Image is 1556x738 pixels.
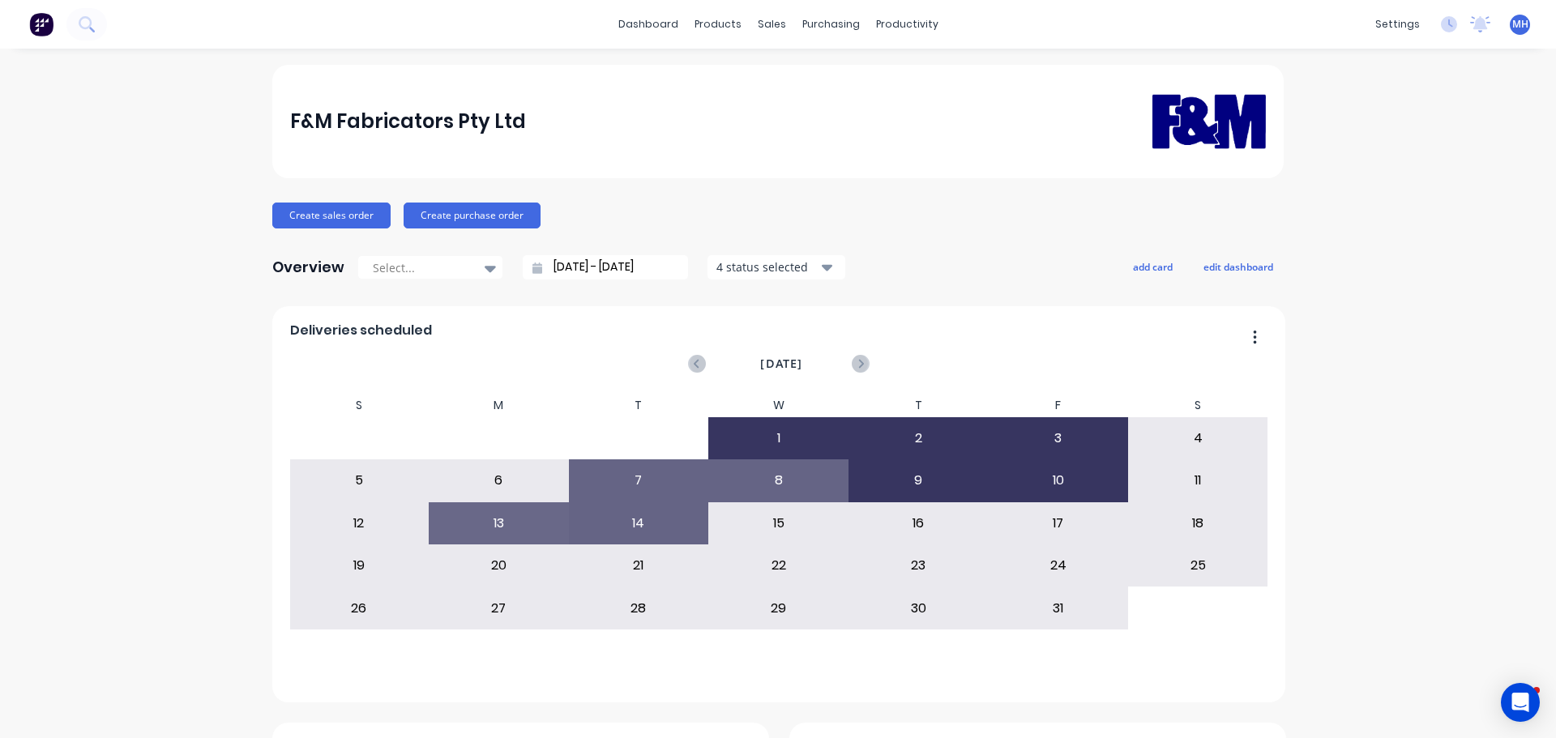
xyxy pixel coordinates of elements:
div: 25 [1129,545,1267,586]
div: 31 [989,587,1127,628]
div: 6 [430,460,568,501]
div: products [686,12,750,36]
button: Create sales order [272,203,391,228]
div: purchasing [794,12,868,36]
div: F [988,394,1128,417]
div: 5 [290,460,429,501]
a: dashboard [610,12,686,36]
div: 12 [290,503,429,544]
div: 7 [570,460,708,501]
div: Open Intercom Messenger [1501,683,1540,722]
div: 2 [849,418,988,459]
img: Factory [29,12,53,36]
span: [DATE] [760,355,802,373]
div: 4 [1129,418,1267,459]
div: 15 [709,503,848,544]
div: M [429,394,569,417]
div: F&M Fabricators Pty Ltd [290,105,526,138]
div: 4 status selected [716,258,819,275]
div: 8 [709,460,848,501]
div: 3 [989,418,1127,459]
div: 23 [849,545,988,586]
button: Create purchase order [404,203,541,228]
div: 30 [849,587,988,628]
div: 24 [989,545,1127,586]
div: 11 [1129,460,1267,501]
div: 26 [290,587,429,628]
div: 1 [709,418,848,459]
div: 28 [570,587,708,628]
button: add card [1122,256,1183,277]
div: 18 [1129,503,1267,544]
div: sales [750,12,794,36]
div: 13 [430,503,568,544]
span: Deliveries scheduled [290,321,432,340]
img: F&M Fabricators Pty Ltd [1152,70,1266,172]
div: 16 [849,503,988,544]
div: settings [1367,12,1428,36]
div: S [1128,394,1268,417]
button: edit dashboard [1193,256,1284,277]
span: MH [1512,17,1528,32]
div: 27 [430,587,568,628]
div: S [289,394,430,417]
div: 29 [709,587,848,628]
div: 9 [849,460,988,501]
div: 21 [570,545,708,586]
button: 4 status selected [707,255,845,279]
div: Overview [272,251,344,284]
div: productivity [868,12,947,36]
div: 20 [430,545,568,586]
div: T [849,394,989,417]
div: 14 [570,503,708,544]
div: W [708,394,849,417]
div: T [569,394,709,417]
div: 19 [290,545,429,586]
div: 22 [709,545,848,586]
div: 10 [989,460,1127,501]
div: 17 [989,503,1127,544]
